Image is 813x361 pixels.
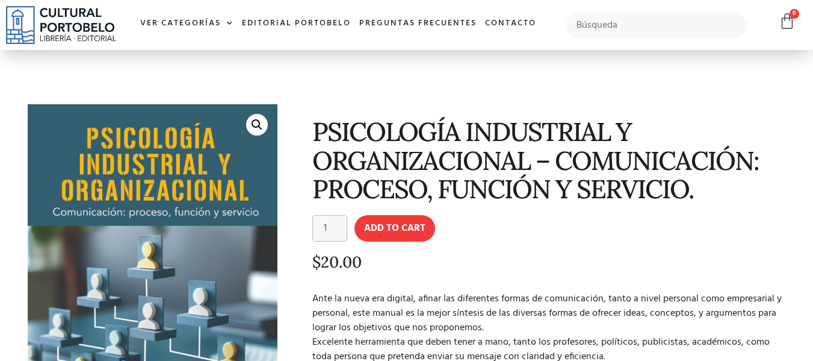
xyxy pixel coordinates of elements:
a: Preguntas frecuentes [355,11,481,37]
span: $ [312,252,321,272]
span: 0 [790,9,799,19]
input: Búsqueda [566,13,747,38]
a: Contacto [481,11,540,37]
input: Product quantity [312,215,347,242]
bdi: 20.00 [312,252,362,272]
button: Add to cart [354,215,435,242]
a: 0 [779,13,796,30]
a: Ver Categorías [136,11,238,37]
a: 🔍 [246,114,268,136]
a: Editorial Portobelo [238,11,355,37]
h1: PSICOLOGÍA INDUSTRIAL Y ORGANIZACIONAL – COMUNICACIÓN: PROCESO, FUNCIÓN Y SERVICIO. [312,118,782,203]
